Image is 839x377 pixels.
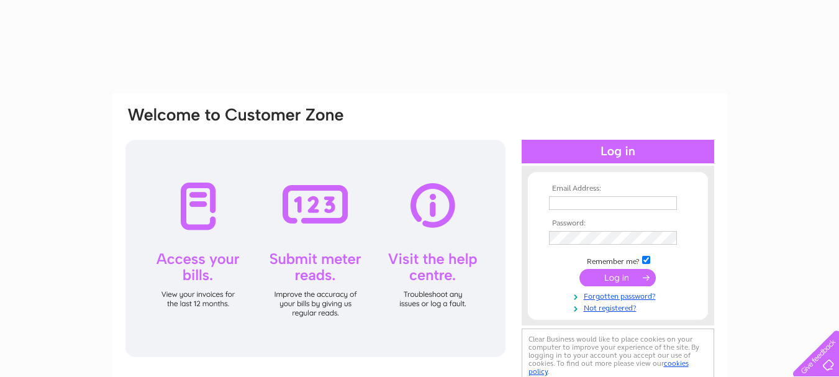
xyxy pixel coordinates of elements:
[546,184,690,193] th: Email Address:
[528,359,689,376] a: cookies policy
[546,219,690,228] th: Password:
[579,269,656,286] input: Submit
[546,254,690,266] td: Remember me?
[549,301,690,313] a: Not registered?
[549,289,690,301] a: Forgotten password?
